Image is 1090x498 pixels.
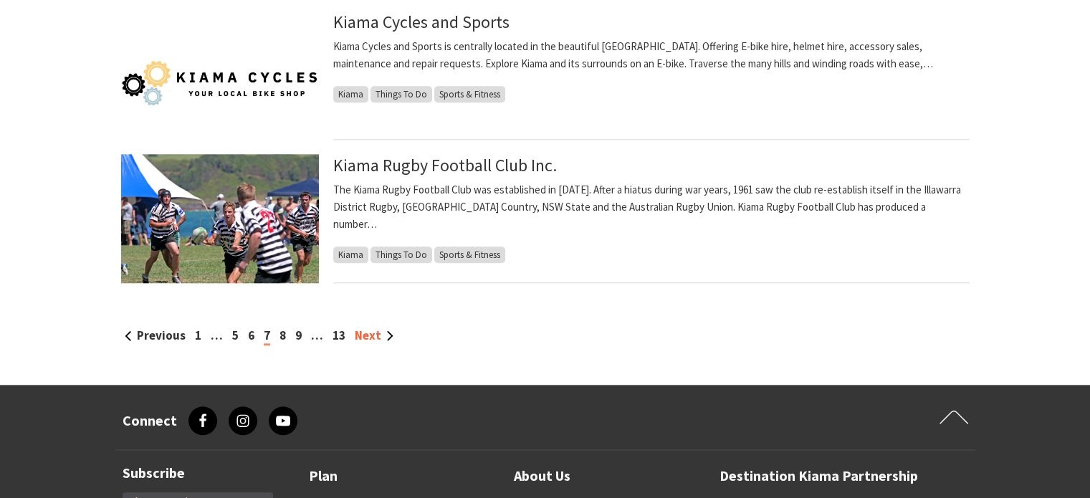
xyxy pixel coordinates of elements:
[333,11,510,33] a: Kiama Cycles and Sports
[211,327,223,343] span: …
[264,327,270,345] span: 7
[720,464,918,488] a: Destination Kiama Partnership
[370,86,432,102] span: Things To Do
[333,86,368,102] span: Kiama
[123,412,177,429] h3: Connect
[195,327,201,343] a: 1
[333,246,368,263] span: Kiama
[279,327,286,343] a: 8
[355,327,393,343] a: Next
[123,464,273,482] h3: Subscribe
[434,246,505,263] span: Sports & Fitness
[295,327,302,343] a: 9
[370,246,432,263] span: Things To Do
[333,38,970,72] p: Kiama Cycles and Sports is centrally located in the beautiful [GEOGRAPHIC_DATA]. Offering E-bike ...
[309,464,338,488] a: Plan
[333,181,970,233] p: The Kiama Rugby Football Club was established in [DATE]. After a hiatus during war years, 1961 sa...
[248,327,254,343] a: 6
[311,327,323,343] span: …
[333,327,345,343] a: 13
[125,327,186,343] a: Previous
[232,327,239,343] a: 5
[514,464,570,488] a: About Us
[434,86,505,102] span: Sports & Fitness
[333,154,557,176] a: Kiama Rugby Football Club Inc.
